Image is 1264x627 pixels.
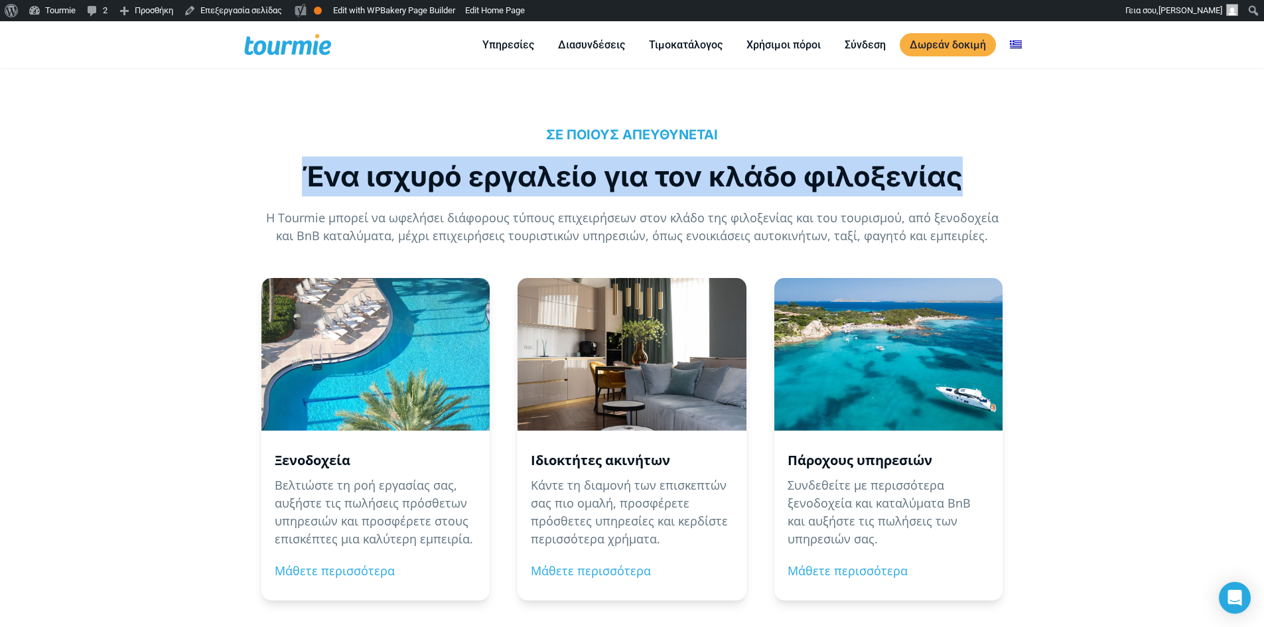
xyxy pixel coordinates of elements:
[531,476,733,548] p: Κάντε τη διαμονή των επισκεπτών σας πιο ομαλή, προσφέρετε πρόσθετες υπηρεσίες και κερδίστε περισσ...
[275,563,395,579] a: Μάθετε περισσότερα
[835,36,896,53] a: Σύνδεση
[531,451,670,469] strong: Ιδιοκτήτες ακινήτων
[275,476,477,548] p: Βελτιώστε τη ροή εργασίας σας, αυξήστε τις πωλήσεις πρόσθετων υπηρεσιών και προσφέρετε στους επισ...
[548,36,635,53] a: Διασυνδέσεις
[314,7,322,15] div: OK
[788,451,932,469] strong: Πάροχους υπηρεσιών
[1219,582,1251,614] div: Open Intercom Messenger
[265,157,1000,196] div: Ένα ισχυρό εργαλείο για τον κλάδο φιλοξενίας
[788,476,990,548] p: Συνδεθείτε με περισσότερα ξενοδοχεία και καταλύματα BnB και αυξήστε τις πωλήσεις των υπηρεσιών σας.
[1159,5,1222,15] span: [PERSON_NAME]
[472,36,544,53] a: Υπηρεσίες
[788,563,908,579] a: Μάθετε περισσότερα
[275,451,350,469] strong: Ξενοδοχεία
[737,36,831,53] a: Χρήσιμοι πόροι
[265,127,1000,143] h5: ΣΕ ΠΟΙΟΥΣ ΑΠΕΥΘΥΝΕΤΑΙ
[900,33,996,56] a: Δωρεάν δοκιμή
[1000,36,1032,53] a: Αλλαγή σε
[265,209,1000,245] p: Η Tourmie μπορεί να ωφελήσει διάφορους τύπους επιχειρήσεων στον κλάδο της φιλοξενίας και του τουρ...
[531,563,651,579] a: Μάθετε περισσότερα
[639,36,733,53] a: Τιμοκατάλογος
